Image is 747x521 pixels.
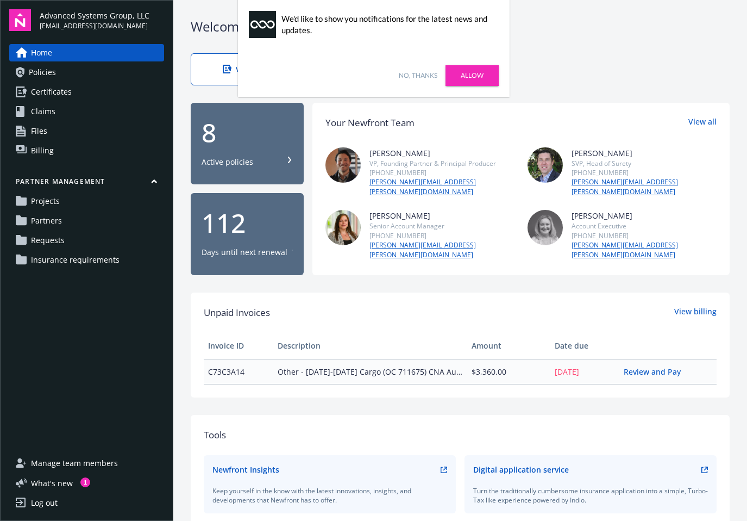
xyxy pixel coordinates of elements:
[31,477,73,489] span: What ' s new
[191,193,304,275] button: 112Days until next renewal
[40,21,149,31] span: [EMAIL_ADDRESS][DOMAIN_NAME]
[202,247,287,258] div: Days until next renewal
[31,193,60,210] span: Projects
[9,122,164,140] a: Files
[550,359,620,384] td: [DATE]
[369,177,514,197] a: [PERSON_NAME][EMAIL_ADDRESS][PERSON_NAME][DOMAIN_NAME]
[369,231,514,240] div: [PHONE_NUMBER]
[369,210,514,221] div: [PERSON_NAME]
[191,53,319,85] a: View certificates
[31,122,47,140] span: Files
[473,486,708,505] div: Turn the traditionally cumbersome insurance application into a simple, Turbo-Tax like experience ...
[674,306,717,320] a: View billing
[281,13,493,36] div: We'd like to show you notifications for the latest news and updates.
[9,477,90,489] button: What's new1
[528,147,563,183] img: photo
[31,44,52,61] span: Home
[40,9,164,31] button: Advanced Systems Group, LLC[EMAIL_ADDRESS][DOMAIN_NAME]
[40,10,149,21] span: Advanced Systems Group, LLC
[9,9,31,31] img: navigator-logo.svg
[31,103,55,120] span: Claims
[9,83,164,101] a: Certificates
[572,240,717,260] a: [PERSON_NAME][EMAIL_ADDRESS][PERSON_NAME][DOMAIN_NAME]
[9,103,164,120] a: Claims
[9,212,164,230] a: Partners
[369,168,514,177] div: [PHONE_NUMBER]
[467,333,550,359] th: Amount
[31,455,118,472] span: Manage team members
[202,157,253,168] div: Active policies
[213,65,297,74] div: View certificates
[202,120,293,146] div: 8
[572,177,717,197] a: [PERSON_NAME][EMAIL_ADDRESS][PERSON_NAME][DOMAIN_NAME]
[9,193,164,210] a: Projects
[9,64,164,81] a: Policies
[191,17,730,36] div: Welcome to Navigator
[550,333,620,359] th: Date due
[31,251,120,269] span: Insurance requirements
[31,232,65,249] span: Requests
[204,333,273,359] th: Invoice ID
[473,464,569,475] div: Digital application service
[9,142,164,159] a: Billing
[212,464,279,475] div: Newfront Insights
[9,44,164,61] a: Home
[31,83,72,101] span: Certificates
[273,333,467,359] th: Description
[624,367,689,377] a: Review and Pay
[204,359,273,384] td: C73C3A14
[191,103,304,185] button: 8Active policies
[278,366,463,377] span: Other - [DATE]-[DATE] Cargo (OC 711675) CNA Audit Total values shipped: $18,000,000 Rate: .0560% ...
[202,210,293,236] div: 112
[204,428,717,442] div: Tools
[688,116,717,130] a: View all
[9,232,164,249] a: Requests
[572,168,717,177] div: [PHONE_NUMBER]
[31,142,54,159] span: Billing
[467,359,550,384] td: $3,360.00
[445,65,499,86] a: Allow
[369,147,514,159] div: [PERSON_NAME]
[29,64,56,81] span: Policies
[369,240,514,260] a: [PERSON_NAME][EMAIL_ADDRESS][PERSON_NAME][DOMAIN_NAME]
[369,221,514,231] div: Senior Account Manager
[399,71,437,80] a: No, thanks
[572,221,717,231] div: Account Executive
[325,116,415,130] div: Your Newfront Team
[369,159,514,168] div: VP, Founding Partner & Principal Producer
[572,147,717,159] div: [PERSON_NAME]
[325,147,361,183] img: photo
[572,159,717,168] div: SVP, Head of Surety
[212,486,447,505] div: Keep yourself in the know with the latest innovations, insights, and developments that Newfront h...
[9,177,164,190] button: Partner management
[572,210,717,221] div: [PERSON_NAME]
[9,251,164,269] a: Insurance requirements
[325,210,361,245] img: photo
[31,212,62,230] span: Partners
[572,231,717,240] div: [PHONE_NUMBER]
[9,455,164,472] a: Manage team members
[80,477,90,487] div: 1
[204,306,270,320] span: Unpaid Invoices
[31,494,58,512] div: Log out
[528,210,563,245] img: photo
